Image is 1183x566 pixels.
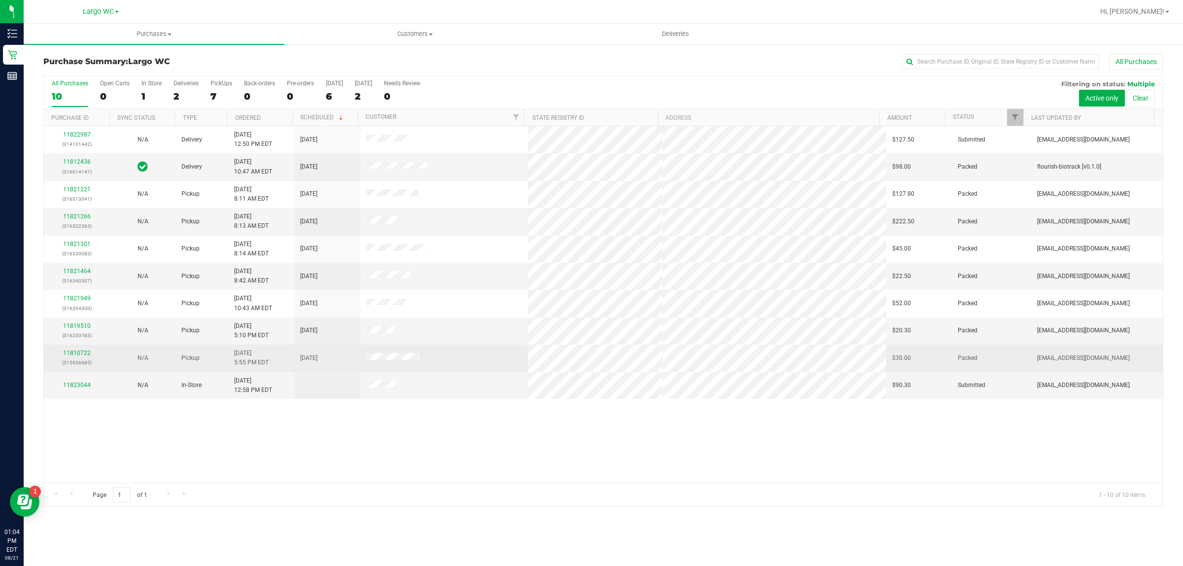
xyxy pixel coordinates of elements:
a: State Registry ID [532,114,584,121]
div: PickUps [210,80,232,87]
a: Sync Status [117,114,155,121]
iframe: Resource center unread badge [29,486,41,497]
div: Needs Review [384,80,420,87]
span: [EMAIL_ADDRESS][DOMAIN_NAME] [1037,189,1130,199]
span: [EMAIL_ADDRESS][DOMAIN_NAME] [1037,354,1130,363]
span: $20.30 [892,326,911,335]
input: Search Purchase ID, Original ID, State Registry ID or Customer Name... [902,54,1099,69]
a: Scheduled [300,114,345,121]
span: Multiple [1127,80,1155,88]
a: 11823044 [63,382,91,389]
span: Pickup [181,272,200,281]
span: [DATE] [300,244,317,253]
span: $127.50 [892,135,914,144]
p: 01:04 PM EDT [4,528,19,554]
span: [DATE] 5:55 PM EDT [234,349,269,367]
a: Last Updated By [1031,114,1081,121]
button: N/A [138,189,148,199]
button: N/A [138,217,148,226]
span: $222.50 [892,217,914,226]
span: Largo WC [83,7,114,16]
span: Submitted [958,135,985,144]
a: Ordered [235,114,261,121]
button: N/A [138,135,148,144]
span: Packed [958,272,977,281]
span: Pickup [181,244,200,253]
a: 11821221 [63,186,91,193]
span: $127.80 [892,189,914,199]
input: 1 [113,487,131,502]
span: Pickup [181,299,200,308]
span: Pickup [181,326,200,335]
span: [DATE] [300,299,317,308]
span: [DATE] [300,135,317,144]
span: Delivery [181,162,202,172]
span: [EMAIL_ADDRESS][DOMAIN_NAME] [1037,217,1130,226]
div: 6 [326,91,343,102]
span: Hi, [PERSON_NAME]! [1100,7,1164,15]
a: Filter [1007,109,1023,126]
span: Pickup [181,189,200,199]
span: $45.00 [892,244,911,253]
a: Status [953,113,974,120]
a: Filter [508,109,524,126]
inline-svg: Inventory [7,29,17,38]
a: 11821949 [63,295,91,302]
span: [EMAIL_ADDRESS][DOMAIN_NAME] [1037,326,1130,335]
p: (316322363) [50,221,104,231]
span: $90.30 [892,381,911,390]
div: Open Carts [100,80,130,87]
p: (315936685) [50,358,104,367]
span: Packed [958,162,977,172]
span: [DATE] 12:58 PM EDT [234,376,272,395]
a: 11810722 [63,350,91,356]
span: $52.00 [892,299,911,308]
span: [DATE] [300,354,317,363]
div: 2 [174,91,199,102]
button: N/A [138,244,148,253]
div: 0 [287,91,314,102]
span: Delivery [181,135,202,144]
span: [DATE] [300,189,317,199]
div: 0 [100,91,130,102]
a: 11822987 [63,131,91,138]
span: Page of 1 [84,487,155,502]
a: Purchases [24,24,284,44]
span: Not Applicable [138,300,148,307]
span: Not Applicable [138,382,148,389]
div: Deliveries [174,80,199,87]
span: $22.50 [892,272,911,281]
inline-svg: Reports [7,71,17,81]
a: 11812436 [63,158,91,165]
button: All Purchases [1109,53,1163,70]
span: [DATE] [300,162,317,172]
iframe: Resource center [10,487,39,517]
button: Clear [1126,90,1155,106]
div: [DATE] [355,80,372,87]
button: N/A [138,381,148,390]
span: [DATE] 10:43 AM EDT [234,294,272,313]
span: Packed [958,189,977,199]
p: 08/21 [4,554,19,562]
div: 10 [52,91,88,102]
div: 0 [244,91,275,102]
span: [EMAIL_ADDRESS][DOMAIN_NAME] [1037,272,1130,281]
span: [DATE] 8:14 AM EDT [234,240,269,258]
span: [DATE] 5:10 PM EDT [234,321,269,340]
span: Filtering on status: [1061,80,1125,88]
span: In Sync [138,160,148,174]
div: 1 [141,91,162,102]
div: 7 [210,91,232,102]
p: (316340307) [50,276,104,285]
a: 11821301 [63,241,91,248]
span: Packed [958,299,977,308]
p: (316014147) [50,167,104,177]
span: Pickup [181,354,200,363]
button: N/A [138,326,148,335]
span: Not Applicable [138,190,148,197]
inline-svg: Retail [7,50,17,60]
a: Deliveries [545,24,806,44]
span: Pickup [181,217,200,226]
span: [DATE] 10:47 AM EDT [234,157,272,176]
span: Packed [958,354,977,363]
